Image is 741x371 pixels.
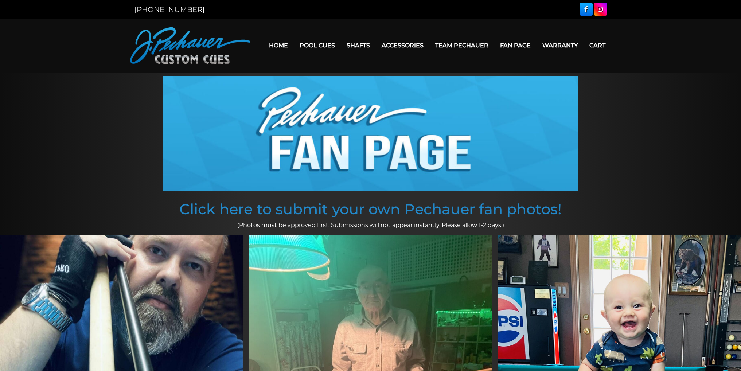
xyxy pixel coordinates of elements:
[494,36,537,55] a: Fan Page
[294,36,341,55] a: Pool Cues
[130,27,250,64] img: Pechauer Custom Cues
[429,36,494,55] a: Team Pechauer
[537,36,584,55] a: Warranty
[179,200,562,218] a: Click here to submit your own Pechauer fan photos!
[263,36,294,55] a: Home
[134,5,204,14] a: [PHONE_NUMBER]
[584,36,611,55] a: Cart
[376,36,429,55] a: Accessories
[341,36,376,55] a: Shafts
